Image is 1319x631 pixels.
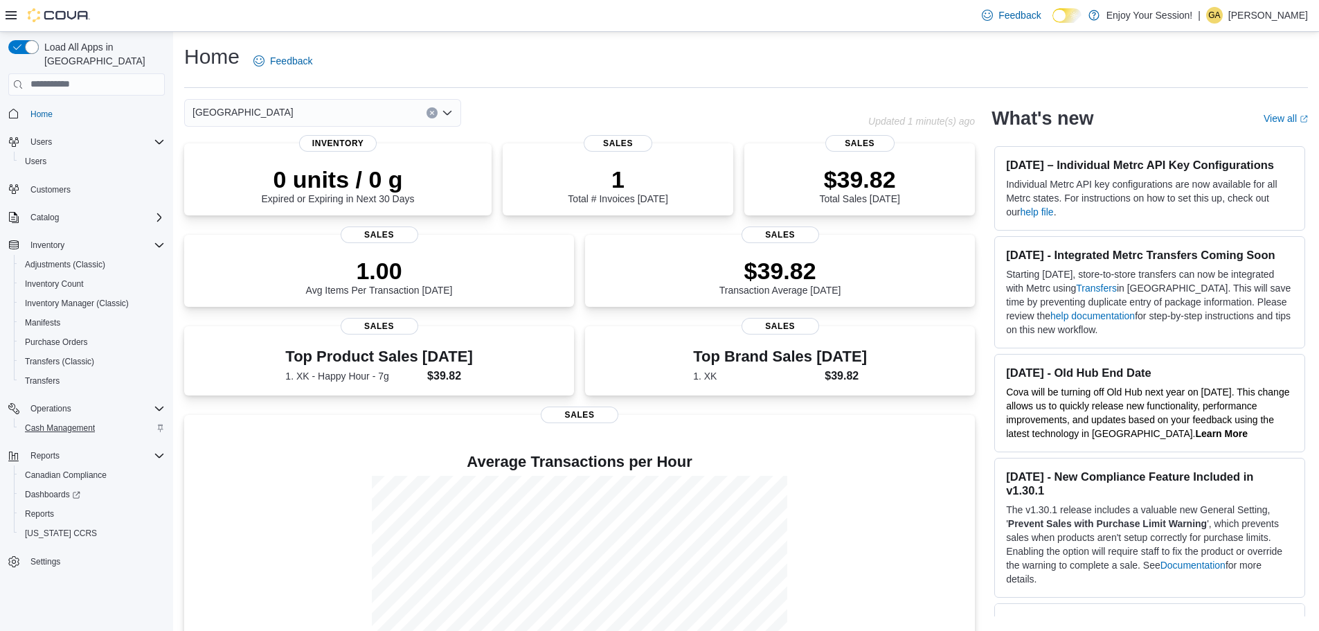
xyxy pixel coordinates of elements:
[25,375,60,386] span: Transfers
[19,295,134,312] a: Inventory Manager (Classic)
[541,407,618,423] span: Sales
[270,54,312,68] span: Feedback
[1208,7,1220,24] span: GA
[19,467,112,483] a: Canadian Compliance
[14,152,170,171] button: Users
[25,105,165,123] span: Home
[1198,7,1201,24] p: |
[25,156,46,167] span: Users
[25,528,97,539] span: [US_STATE] CCRS
[584,135,653,152] span: Sales
[19,353,100,370] a: Transfers (Classic)
[1006,177,1293,219] p: Individual Metrc API key configurations are now available for all Metrc states. For instructions ...
[3,235,170,255] button: Inventory
[1196,428,1248,439] strong: Learn More
[14,524,170,543] button: [US_STATE] CCRS
[1300,115,1308,123] svg: External link
[693,348,867,365] h3: Top Brand Sales [DATE]
[19,153,52,170] a: Users
[14,294,170,313] button: Inventory Manager (Classic)
[30,184,71,195] span: Customers
[14,485,170,504] a: Dashboards
[25,356,94,367] span: Transfers (Classic)
[30,109,53,120] span: Home
[825,368,867,384] dd: $39.82
[39,40,165,68] span: Load All Apps in [GEOGRAPHIC_DATA]
[427,107,438,118] button: Clear input
[28,8,90,22] img: Cova
[742,226,819,243] span: Sales
[14,504,170,524] button: Reports
[25,553,66,570] a: Settings
[14,371,170,391] button: Transfers
[1006,158,1293,172] h3: [DATE] – Individual Metrc API Key Configurations
[285,369,422,383] dt: 1. XK - Happy Hour - 7g
[25,337,88,348] span: Purchase Orders
[427,368,473,384] dd: $39.82
[1264,113,1308,124] a: View allExternal link
[1106,7,1193,24] p: Enjoy Your Session!
[25,400,77,417] button: Operations
[568,166,667,204] div: Total # Invoices [DATE]
[1228,7,1308,24] p: [PERSON_NAME]
[306,257,453,296] div: Avg Items Per Transaction [DATE]
[19,153,165,170] span: Users
[19,334,165,350] span: Purchase Orders
[25,298,129,309] span: Inventory Manager (Classic)
[742,318,819,335] span: Sales
[19,295,165,312] span: Inventory Manager (Classic)
[30,403,71,414] span: Operations
[3,446,170,465] button: Reports
[285,348,472,365] h3: Top Product Sales [DATE]
[1206,7,1223,24] div: George Andonian
[25,134,165,150] span: Users
[25,470,107,481] span: Canadian Compliance
[30,212,59,223] span: Catalog
[25,400,165,417] span: Operations
[14,465,170,485] button: Canadian Compliance
[19,314,66,331] a: Manifests
[3,208,170,227] button: Catalog
[19,467,165,483] span: Canadian Compliance
[14,352,170,371] button: Transfers (Classic)
[1006,503,1293,586] p: The v1.30.1 release includes a valuable new General Setting, ' ', which prevents sales when produ...
[30,240,64,251] span: Inventory
[25,181,76,198] a: Customers
[19,373,65,389] a: Transfers
[25,447,65,464] button: Reports
[14,418,170,438] button: Cash Management
[25,278,84,290] span: Inventory Count
[19,420,165,436] span: Cash Management
[30,556,60,567] span: Settings
[19,486,165,503] span: Dashboards
[19,314,165,331] span: Manifests
[1020,206,1053,217] a: help file
[1006,386,1289,439] span: Cova will be turning off Old Hub next year on [DATE]. This change allows us to quickly release ne...
[19,334,93,350] a: Purchase Orders
[248,47,318,75] a: Feedback
[19,256,111,273] a: Adjustments (Classic)
[14,332,170,352] button: Purchase Orders
[19,353,165,370] span: Transfers (Classic)
[992,107,1093,130] h2: What's new
[262,166,415,193] p: 0 units / 0 g
[998,8,1041,22] span: Feedback
[1006,267,1293,337] p: Starting [DATE], store-to-store transfers can now be integrated with Metrc using in [GEOGRAPHIC_D...
[25,209,165,226] span: Catalog
[693,369,819,383] dt: 1. XK
[262,166,415,204] div: Expired or Expiring in Next 30 Days
[25,181,165,198] span: Customers
[1160,560,1226,571] a: Documentation
[3,551,170,571] button: Settings
[568,166,667,193] p: 1
[19,506,60,522] a: Reports
[14,255,170,274] button: Adjustments (Classic)
[1076,283,1117,294] a: Transfers
[30,450,60,461] span: Reports
[25,237,165,254] span: Inventory
[3,104,170,124] button: Home
[1006,470,1293,497] h3: [DATE] - New Compliance Feature Included in v1.30.1
[25,508,54,519] span: Reports
[25,259,105,270] span: Adjustments (Classic)
[19,420,100,436] a: Cash Management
